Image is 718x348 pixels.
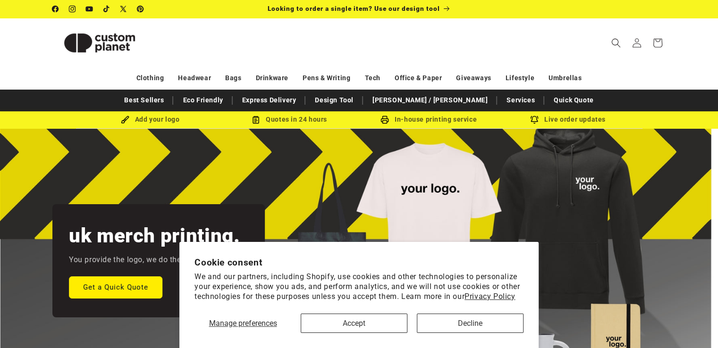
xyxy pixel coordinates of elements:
[52,22,147,64] img: Custom Planet
[606,33,626,53] summary: Search
[364,70,380,86] a: Tech
[368,92,492,108] a: [PERSON_NAME] / [PERSON_NAME]
[69,223,240,249] h2: uk merch printing.
[178,70,211,86] a: Headwear
[465,292,515,301] a: Privacy Policy
[301,314,407,333] button: Accept
[417,314,524,333] button: Decline
[395,70,442,86] a: Office & Paper
[303,70,350,86] a: Pens & Writing
[252,116,260,124] img: Order Updates Icon
[194,257,524,268] h2: Cookie consent
[225,70,241,86] a: Bags
[380,116,389,124] img: In-house printing
[194,272,524,301] p: We and our partners, including Shopify, use cookies and other technologies to personalize your ex...
[530,116,539,124] img: Order updates
[506,70,534,86] a: Lifestyle
[549,92,599,108] a: Quick Quote
[456,70,491,86] a: Giveaways
[119,92,169,108] a: Best Sellers
[237,92,301,108] a: Express Delivery
[549,70,582,86] a: Umbrellas
[81,114,220,125] div: Add your logo
[49,18,150,67] a: Custom Planet
[220,114,359,125] div: Quotes in 24 hours
[310,92,358,108] a: Design Tool
[209,319,277,328] span: Manage preferences
[268,5,440,12] span: Looking to order a single item? Use our design tool
[194,314,291,333] button: Manage preferences
[69,253,199,267] p: You provide the logo, we do the rest.
[502,92,540,108] a: Services
[256,70,288,86] a: Drinkware
[498,114,638,125] div: Live order updates
[359,114,498,125] div: In-house printing service
[136,70,164,86] a: Clothing
[69,276,162,298] a: Get a Quick Quote
[121,116,129,124] img: Brush Icon
[178,92,228,108] a: Eco Friendly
